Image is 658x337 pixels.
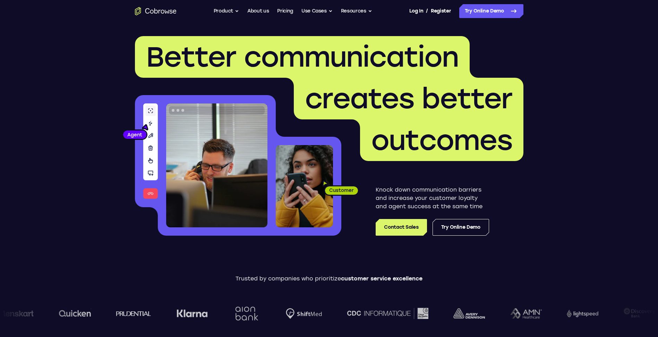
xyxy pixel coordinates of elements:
img: avery-dennison [452,308,484,319]
a: Register [431,4,451,18]
a: Log In [409,4,423,18]
button: Product [214,4,239,18]
button: Use Cases [301,4,333,18]
span: outcomes [371,124,512,157]
span: customer service excellence [341,275,422,282]
span: creates better [305,82,512,115]
img: AMN Healthcare [509,308,540,319]
img: A customer support agent talking on the phone [166,103,267,227]
a: Try Online Demo [459,4,523,18]
a: Pricing [277,4,293,18]
a: Try Online Demo [433,219,489,236]
a: Go to the home page [135,7,177,15]
span: / [426,7,428,15]
img: Klarna [175,309,206,318]
img: A customer holding their phone [276,145,333,227]
img: Shiftmed [284,308,321,319]
p: Knock down communication barriers and increase your customer loyalty and agent success at the sam... [376,186,489,211]
img: Lightspeed [565,310,597,317]
button: Resources [341,4,372,18]
img: CDC Informatique [346,308,427,319]
span: Better communication [146,40,459,74]
img: prudential [115,311,150,316]
a: About us [247,4,269,18]
a: Contact Sales [376,219,427,236]
img: Aion Bank [231,300,259,328]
